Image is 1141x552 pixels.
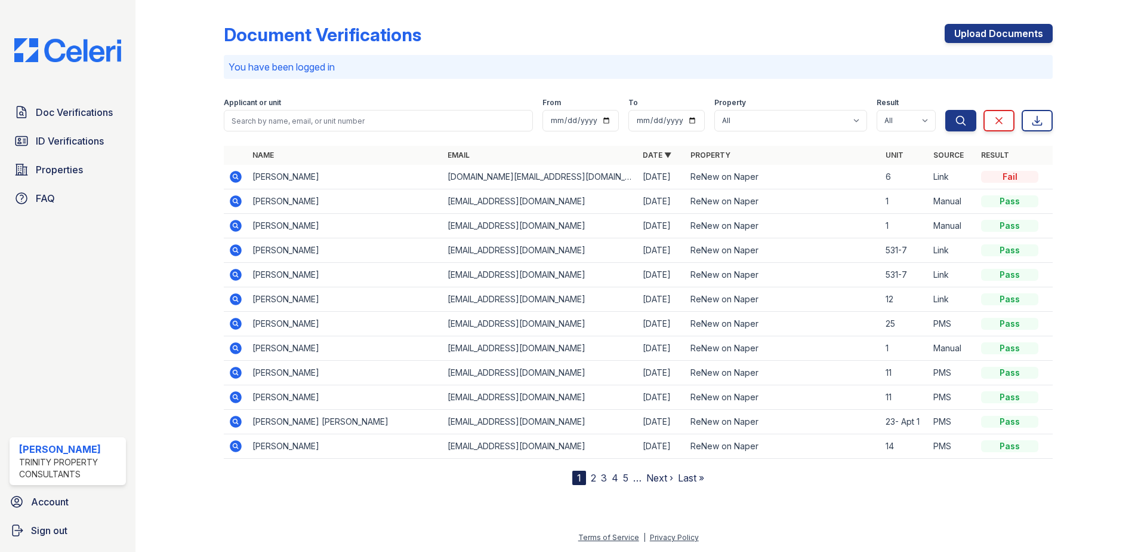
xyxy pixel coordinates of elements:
[19,456,121,480] div: Trinity Property Consultants
[248,238,443,263] td: [PERSON_NAME]
[929,434,976,459] td: PMS
[929,410,976,434] td: PMS
[929,214,976,238] td: Manual
[690,151,730,160] a: Property
[443,287,638,312] td: [EMAIL_ADDRESS][DOMAIN_NAME]
[929,287,976,312] td: Link
[638,238,686,263] td: [DATE]
[5,519,131,542] a: Sign out
[981,416,1038,428] div: Pass
[229,60,1048,74] p: You have been logged in
[686,189,881,214] td: ReNew on Naper
[933,151,964,160] a: Source
[224,98,281,108] label: Applicant or unit
[650,533,699,542] a: Privacy Policy
[881,287,929,312] td: 12
[686,410,881,434] td: ReNew on Naper
[448,151,470,160] a: Email
[638,312,686,336] td: [DATE]
[623,472,628,484] a: 5
[36,105,113,119] span: Doc Verifications
[686,361,881,385] td: ReNew on Naper
[678,472,704,484] a: Last »
[929,336,976,361] td: Manual
[686,434,881,459] td: ReNew on Naper
[36,134,104,148] span: ID Verifications
[929,189,976,214] td: Manual
[981,391,1038,403] div: Pass
[881,361,929,385] td: 11
[443,312,638,336] td: [EMAIL_ADDRESS][DOMAIN_NAME]
[981,440,1038,452] div: Pass
[643,151,671,160] a: Date ▼
[881,410,929,434] td: 23- Apt 1
[36,191,55,206] span: FAQ
[643,533,646,542] div: |
[31,523,67,538] span: Sign out
[601,472,607,484] a: 3
[248,434,443,459] td: [PERSON_NAME]
[248,312,443,336] td: [PERSON_NAME]
[248,287,443,312] td: [PERSON_NAME]
[248,165,443,189] td: [PERSON_NAME]
[443,410,638,434] td: [EMAIL_ADDRESS][DOMAIN_NAME]
[443,214,638,238] td: [EMAIL_ADDRESS][DOMAIN_NAME]
[633,471,642,485] span: …
[981,342,1038,354] div: Pass
[981,244,1038,256] div: Pass
[686,312,881,336] td: ReNew on Naper
[248,385,443,410] td: [PERSON_NAME]
[252,151,274,160] a: Name
[638,263,686,287] td: [DATE]
[638,189,686,214] td: [DATE]
[638,434,686,459] td: [DATE]
[881,385,929,410] td: 11
[945,24,1053,43] a: Upload Documents
[638,410,686,434] td: [DATE]
[686,385,881,410] td: ReNew on Naper
[31,495,69,509] span: Account
[881,214,929,238] td: 1
[248,410,443,434] td: [PERSON_NAME] [PERSON_NAME]
[686,287,881,312] td: ReNew on Naper
[443,165,638,189] td: [DOMAIN_NAME][EMAIL_ADDRESS][DOMAIN_NAME]
[443,238,638,263] td: [EMAIL_ADDRESS][DOMAIN_NAME]
[929,312,976,336] td: PMS
[591,472,596,484] a: 2
[686,214,881,238] td: ReNew on Naper
[612,472,618,484] a: 4
[443,336,638,361] td: [EMAIL_ADDRESS][DOMAIN_NAME]
[881,165,929,189] td: 6
[929,263,976,287] td: Link
[10,129,126,153] a: ID Verifications
[638,385,686,410] td: [DATE]
[929,238,976,263] td: Link
[638,214,686,238] td: [DATE]
[981,151,1009,160] a: Result
[224,24,421,45] div: Document Verifications
[714,98,746,108] label: Property
[10,186,126,210] a: FAQ
[929,385,976,410] td: PMS
[881,263,929,287] td: 531-7
[886,151,903,160] a: Unit
[248,361,443,385] td: [PERSON_NAME]
[36,162,83,177] span: Properties
[881,434,929,459] td: 14
[646,472,673,484] a: Next ›
[929,165,976,189] td: Link
[10,158,126,182] a: Properties
[686,336,881,361] td: ReNew on Naper
[981,171,1038,183] div: Fail
[981,293,1038,305] div: Pass
[981,269,1038,281] div: Pass
[5,38,131,62] img: CE_Logo_Blue-a8612792a0a2168367f1c8372b55b34899dd931a85d93a1a3d3e32e68fde9ad4.png
[881,336,929,361] td: 1
[248,263,443,287] td: [PERSON_NAME]
[881,189,929,214] td: 1
[638,336,686,361] td: [DATE]
[638,361,686,385] td: [DATE]
[881,238,929,263] td: 531-7
[638,287,686,312] td: [DATE]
